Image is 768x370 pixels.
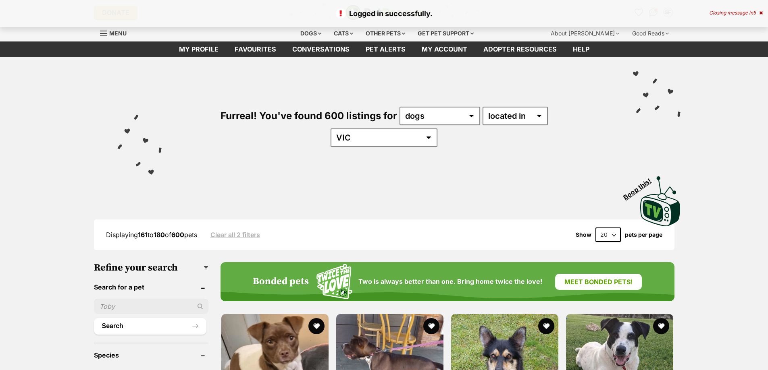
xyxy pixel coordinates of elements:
[709,10,763,16] div: Closing message in
[94,351,209,359] header: Species
[622,172,659,201] span: Boop this!
[565,41,597,57] a: Help
[358,41,414,57] a: Pet alerts
[328,25,359,41] div: Cats
[360,25,411,41] div: Other pets
[210,231,260,238] a: Clear all 2 filters
[414,41,475,57] a: My account
[106,231,197,239] span: Displaying to of pets
[94,262,209,273] h3: Refine your search
[227,41,284,57] a: Favourites
[308,318,325,334] button: favourite
[284,41,358,57] a: conversations
[94,283,209,291] header: Search for a pet
[412,25,479,41] div: Get pet support
[654,318,670,334] button: favourite
[576,232,591,238] span: Show
[640,169,681,228] a: Boop this!
[8,8,760,19] p: Logged in successfully.
[171,231,184,239] strong: 600
[753,10,756,16] span: 5
[423,318,439,334] button: favourite
[154,231,165,239] strong: 180
[295,25,327,41] div: Dogs
[640,176,681,226] img: PetRescue TV logo
[626,25,674,41] div: Good Reads
[316,264,352,299] img: Squiggle
[109,30,127,37] span: Menu
[555,274,642,290] a: Meet bonded pets!
[538,318,554,334] button: favourite
[475,41,565,57] a: Adopter resources
[171,41,227,57] a: My profile
[94,299,209,314] input: Toby
[625,232,662,238] label: pets per page
[94,318,207,334] button: Search
[221,110,397,122] span: Furreal! You've found 600 listings for
[100,25,132,40] a: Menu
[253,276,309,287] h4: Bonded pets
[138,231,148,239] strong: 161
[545,25,625,41] div: About [PERSON_NAME]
[358,278,542,285] span: Two is always better than one. Bring home twice the love!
